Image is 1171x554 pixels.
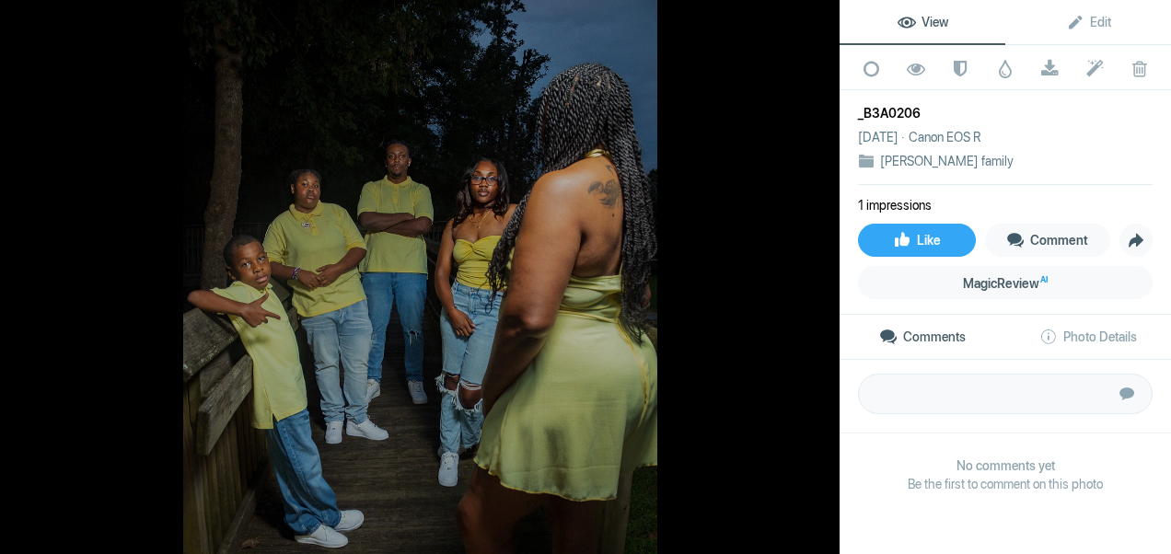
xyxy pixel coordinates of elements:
b: No comments yet [858,456,1153,475]
span: Comments [879,329,966,344]
span: Comment [1006,233,1088,248]
a: [PERSON_NAME] family [880,154,1014,168]
span: View [898,15,948,29]
a: Comment [985,224,1111,257]
span: Like [893,233,941,248]
sup: AI [1040,271,1048,289]
span: MagicReview [963,276,1048,291]
div: _B3A0206 [858,104,1153,122]
button: Submit [1107,374,1147,414]
span: Photo Details [1039,329,1137,344]
a: Photo Details [1005,315,1171,359]
a: Share [1119,224,1153,257]
a: Like [858,224,976,257]
a: MagicReviewAI [858,266,1153,299]
span: Be the first to comment on this photo [858,475,1153,493]
span: Share [1120,225,1152,256]
div: Canon EOS R [909,128,980,146]
li: 1 impressions [858,196,932,214]
div: [DATE] [858,128,909,146]
span: Edit [1066,15,1111,29]
a: Comments [840,315,1005,359]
